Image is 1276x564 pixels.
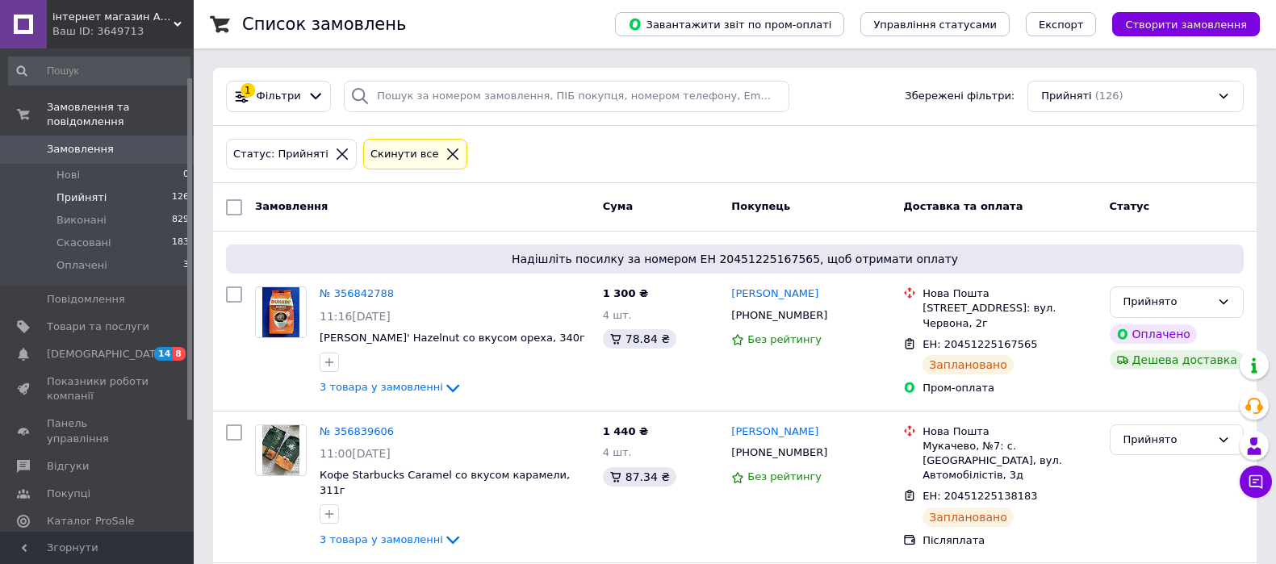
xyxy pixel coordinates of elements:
[242,15,406,34] h1: Список замовлень
[47,374,149,403] span: Показники роботи компанії
[922,286,1096,301] div: Нова Пошта
[8,56,190,86] input: Пошук
[728,442,830,463] div: [PHONE_NUMBER]
[367,146,442,163] div: Cкинути все
[320,469,570,496] a: Кофе Starbucks Caramel со вкусом карамели, 311г
[731,424,818,440] a: [PERSON_NAME]
[320,310,391,323] span: 11:16[DATE]
[232,251,1237,267] span: Надішліть посилку за номером ЕН 20451225167565, щоб отримати оплату
[262,425,300,475] img: Фото товару
[922,355,1014,374] div: Заплановано
[747,333,822,345] span: Без рейтингу
[747,470,822,483] span: Без рейтингу
[1123,294,1211,311] div: Прийнято
[154,347,173,361] span: 14
[860,12,1010,36] button: Управління статусами
[320,381,462,393] a: 3 товара у замовленні
[56,213,107,228] span: Виконані
[47,320,149,334] span: Товари та послуги
[728,305,830,326] div: [PHONE_NUMBER]
[873,19,997,31] span: Управління статусами
[603,425,648,437] span: 1 440 ₴
[1240,466,1272,498] button: Чат з покупцем
[1123,432,1211,449] div: Прийнято
[344,81,789,112] input: Пошук за номером замовлення, ПІБ покупця, номером телефону, Email, номером накладної
[615,12,844,36] button: Завантажити звіт по пром-оплаті
[47,292,125,307] span: Повідомлення
[1095,90,1123,102] span: (126)
[255,200,328,212] span: Замовлення
[262,287,300,337] img: Фото товару
[230,146,332,163] div: Статус: Прийняті
[172,213,189,228] span: 829
[922,490,1037,502] span: ЕН: 20451225138183
[905,89,1015,104] span: Збережені фільтри:
[1026,12,1097,36] button: Експорт
[1110,350,1244,370] div: Дешева доставка
[1041,89,1091,104] span: Прийняті
[628,17,831,31] span: Завантажити звіт по пром-оплаті
[172,236,189,250] span: 183
[52,24,194,39] div: Ваш ID: 3649713
[47,142,114,157] span: Замовлення
[922,301,1096,330] div: [STREET_ADDRESS]: вул. Червона, 2г
[320,287,394,299] a: № 356842788
[922,424,1096,439] div: Нова Пошта
[320,425,394,437] a: № 356839606
[922,439,1096,483] div: Мукачево, №7: с. [GEOGRAPHIC_DATA], вул. Автомобілістів, 3д
[172,190,189,205] span: 126
[320,332,585,344] a: [PERSON_NAME]' Hazelnut со вкусом ореха, 340г
[56,258,107,273] span: Оплачені
[922,533,1096,548] div: Післяплата
[173,347,186,361] span: 8
[603,329,676,349] div: 78.84 ₴
[603,446,632,458] span: 4 шт.
[603,467,676,487] div: 87.34 ₴
[241,83,255,98] div: 1
[47,100,194,129] span: Замовлення та повідомлення
[56,236,111,250] span: Скасовані
[47,416,149,445] span: Панель управління
[183,168,189,182] span: 0
[903,200,1023,212] span: Доставка та оплата
[1096,18,1260,30] a: Створити замовлення
[731,286,818,302] a: [PERSON_NAME]
[47,487,90,501] span: Покупці
[731,200,790,212] span: Покупець
[255,424,307,476] a: Фото товару
[603,287,648,299] span: 1 300 ₴
[56,190,107,205] span: Прийняті
[320,533,443,545] span: 3 товара у замовленні
[1039,19,1084,31] span: Експорт
[257,89,301,104] span: Фільтри
[922,338,1037,350] span: ЕН: 20451225167565
[1110,200,1150,212] span: Статус
[183,258,189,273] span: 3
[52,10,174,24] span: інтернет магазин Америка_поруч
[1125,19,1247,31] span: Створити замовлення
[603,309,632,321] span: 4 шт.
[1110,324,1197,344] div: Оплачено
[1112,12,1260,36] button: Створити замовлення
[603,200,633,212] span: Cума
[320,447,391,460] span: 11:00[DATE]
[320,381,443,393] span: 3 товара у замовленні
[47,347,166,361] span: [DEMOGRAPHIC_DATA]
[922,381,1096,395] div: Пром-оплата
[47,459,89,474] span: Відгуки
[320,533,462,545] a: 3 товара у замовленні
[56,168,80,182] span: Нові
[255,286,307,338] a: Фото товару
[922,508,1014,527] div: Заплановано
[47,514,134,528] span: Каталог ProSale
